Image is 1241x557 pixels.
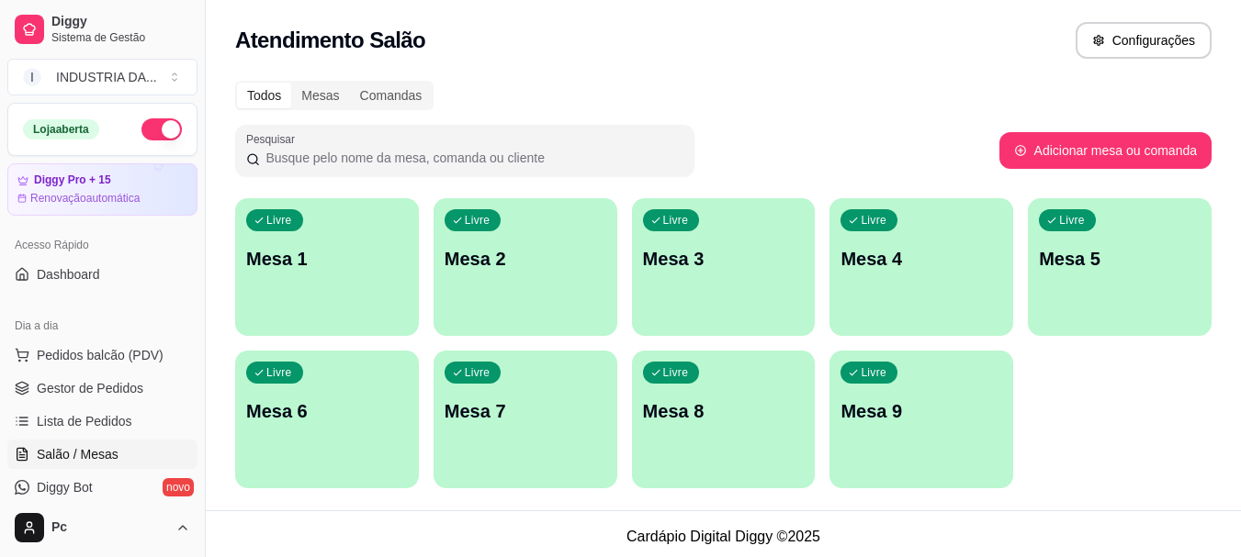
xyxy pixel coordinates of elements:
p: Livre [1059,213,1085,228]
button: LivreMesa 9 [829,351,1013,488]
button: Alterar Status [141,118,182,140]
label: Pesquisar [246,131,301,147]
button: LivreMesa 3 [632,198,816,336]
p: Livre [266,365,292,380]
div: Mesas [291,83,349,108]
span: Salão / Mesas [37,445,118,463]
p: Mesa 3 [643,246,805,272]
div: Todos [237,83,291,108]
p: Livre [663,213,689,228]
p: Mesa 1 [246,246,408,272]
a: Dashboard [7,260,197,289]
div: Comandas [350,83,433,108]
p: Mesa 5 [1039,246,1201,272]
button: Configurações [1076,22,1212,59]
span: Pc [51,519,168,536]
a: Diggy Pro + 15Renovaçãoautomática [7,163,197,216]
p: Mesa 6 [246,398,408,424]
a: Lista de Pedidos [7,407,197,436]
button: LivreMesa 7 [434,351,617,488]
span: Lista de Pedidos [37,412,132,430]
div: Loja aberta [23,119,99,139]
p: Mesa 7 [445,398,606,424]
p: Mesa 8 [643,398,805,424]
div: Dia a dia [7,311,197,340]
button: LivreMesa 8 [632,351,816,488]
button: LivreMesa 5 [1028,198,1212,336]
a: Diggy Botnovo [7,473,197,502]
span: Gestor de Pedidos [37,379,143,397]
h2: Atendimento Salão [235,26,425,55]
p: Livre [861,365,886,380]
a: DiggySistema de Gestão [7,7,197,51]
div: Acesso Rápido [7,230,197,260]
p: Livre [465,365,491,380]
button: Adicionar mesa ou comanda [999,132,1212,169]
span: Pedidos balcão (PDV) [37,346,164,364]
p: Livre [266,213,292,228]
input: Pesquisar [260,149,683,167]
p: Mesa 9 [840,398,1002,424]
button: LivreMesa 6 [235,351,419,488]
article: Diggy Pro + 15 [34,173,111,187]
p: Livre [663,365,689,380]
p: Mesa 4 [840,246,1002,272]
p: Livre [861,213,886,228]
article: Renovação automática [30,191,140,206]
span: I [23,68,41,86]
button: LivreMesa 4 [829,198,1013,336]
a: Salão / Mesas [7,440,197,469]
button: Select a team [7,59,197,95]
button: LivreMesa 1 [235,198,419,336]
a: Gestor de Pedidos [7,373,197,403]
div: INDUSTRIA DA ... [56,68,157,86]
p: Mesa 2 [445,246,606,272]
span: Sistema de Gestão [51,30,190,45]
button: LivreMesa 2 [434,198,617,336]
button: Pc [7,506,197,550]
p: Livre [465,213,491,228]
span: Diggy Bot [37,478,93,496]
span: Dashboard [37,265,100,284]
span: Diggy [51,14,190,30]
button: Pedidos balcão (PDV) [7,340,197,370]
